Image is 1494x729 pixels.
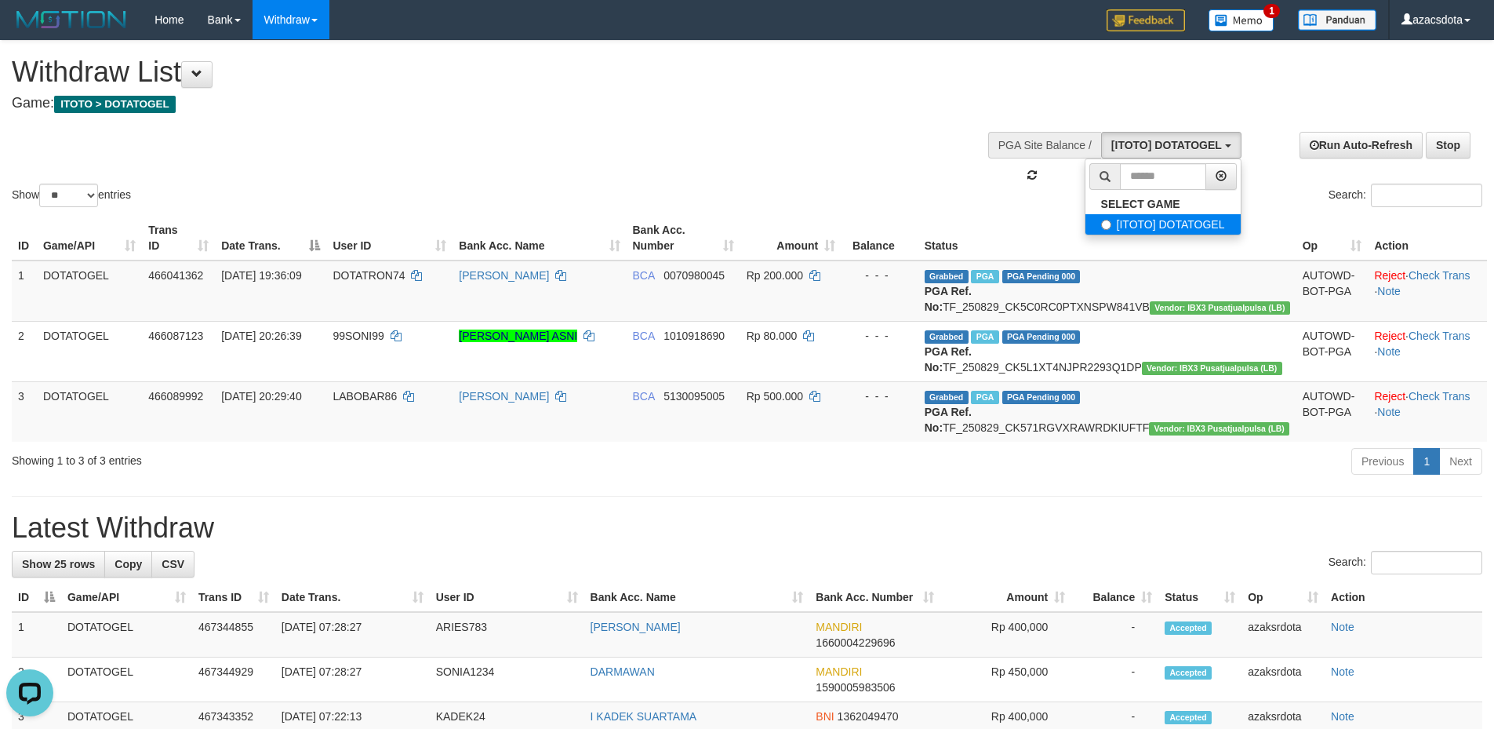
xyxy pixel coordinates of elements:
[333,330,383,342] span: 99SONI99
[925,391,969,404] span: Grabbed
[1329,184,1482,207] label: Search:
[151,551,194,578] a: CSV
[37,321,142,381] td: DOTATOGEL
[1426,132,1470,159] a: Stop
[1101,132,1241,159] button: [ITOTO] DOTATOGEL
[1298,9,1376,31] img: panduan.png
[816,636,895,649] span: Copy 1660004229696 to clipboard
[1165,621,1212,635] span: Accepted
[215,216,326,261] th: Date Trans.: activate to sort column descending
[848,328,912,344] div: - - -
[1263,4,1280,18] span: 1
[591,621,681,633] a: [PERSON_NAME]
[1374,330,1405,342] a: Reject
[1368,261,1487,322] td: · ·
[591,710,697,723] a: I KADEK SUARTAMA
[22,558,95,570] span: Show 25 rows
[918,381,1296,442] td: TF_250829_CK571RGVXRAWRDKIUFTF
[430,612,584,658] td: ARIES783
[104,551,152,578] a: Copy
[1111,139,1222,151] span: [ITOTO] DOTATOGEL
[925,270,969,283] span: Grabbed
[1374,269,1405,282] a: Reject
[918,216,1296,261] th: Status
[459,269,549,282] a: [PERSON_NAME]
[591,665,655,678] a: DARMAWAN
[1241,612,1325,658] td: azaksrdota
[12,184,131,207] label: Show entries
[1142,362,1282,375] span: Vendor URL: https://dashboard.q2checkout.com/secure
[12,261,37,322] td: 1
[12,56,980,88] h1: Withdraw List
[1296,321,1369,381] td: AUTOWD-BOT-PGA
[12,658,61,702] td: 2
[61,583,192,612] th: Game/API: activate to sort column ascending
[925,330,969,344] span: Grabbed
[192,658,275,702] td: 467344929
[1002,330,1081,344] span: PGA Pending
[1158,583,1241,612] th: Status: activate to sort column ascending
[1439,448,1482,475] a: Next
[12,612,61,658] td: 1
[1296,381,1369,442] td: AUTOWD-BOT-PGA
[148,330,203,342] span: 466087123
[925,406,972,434] b: PGA Ref. No:
[1374,390,1405,403] a: Reject
[148,390,203,403] span: 466089992
[1413,448,1440,475] a: 1
[940,583,1071,612] th: Amount: activate to sort column ascending
[971,391,998,404] span: Marked by azaksrdota
[162,558,184,570] span: CSV
[740,216,842,261] th: Amount: activate to sort column ascending
[1209,9,1274,31] img: Button%20Memo.svg
[1150,301,1290,315] span: Vendor URL: https://dashboard.q2checkout.com/secure
[1368,321,1487,381] td: · ·
[1368,216,1487,261] th: Action
[430,658,584,702] td: SONIA1234
[663,330,725,342] span: Copy 1010918690 to clipboard
[453,216,626,261] th: Bank Acc. Name: activate to sort column ascending
[816,681,895,694] span: Copy 1590005983506 to clipboard
[940,658,1071,702] td: Rp 450,000
[747,390,803,403] span: Rp 500.000
[1165,711,1212,724] span: Accepted
[1241,658,1325,702] td: azaksrdota
[1409,390,1470,403] a: Check Trans
[61,658,192,702] td: DOTATOGEL
[459,330,577,342] a: [PERSON_NAME] ASNI
[988,132,1101,159] div: PGA Site Balance /
[747,269,803,282] span: Rp 200.000
[1101,220,1111,230] input: [ITOTO] DOTATOGEL
[918,321,1296,381] td: TF_250829_CK5L1XT4NJPR2293Q1DP
[430,583,584,612] th: User ID: activate to sort column ascending
[12,216,37,261] th: ID
[275,612,430,658] td: [DATE] 07:28:27
[1331,665,1354,678] a: Note
[1085,194,1241,214] a: SELECT GAME
[809,583,940,612] th: Bank Acc. Number: activate to sort column ascending
[816,621,862,633] span: MANDIRI
[848,268,912,283] div: - - -
[115,558,142,570] span: Copy
[1331,710,1354,723] a: Note
[925,345,972,374] b: PGA Ref. No:
[1377,406,1401,418] a: Note
[842,216,918,261] th: Balance
[971,330,998,344] span: Marked by azaksrdota
[1377,345,1401,358] a: Note
[1331,621,1354,633] a: Note
[192,612,275,658] td: 467344855
[1325,583,1482,612] th: Action
[1296,216,1369,261] th: Op: activate to sort column ascending
[1107,9,1185,31] img: Feedback.jpg
[1371,551,1482,574] input: Search:
[54,96,176,113] span: ITOTO > DOTATOGEL
[584,583,810,612] th: Bank Acc. Name: activate to sort column ascending
[333,269,405,282] span: DOTATRON74
[12,583,61,612] th: ID: activate to sort column descending
[148,269,203,282] span: 466041362
[940,612,1071,658] td: Rp 400,000
[12,447,611,468] div: Showing 1 to 3 of 3 entries
[12,551,105,578] a: Show 25 rows
[925,285,972,313] b: PGA Ref. No:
